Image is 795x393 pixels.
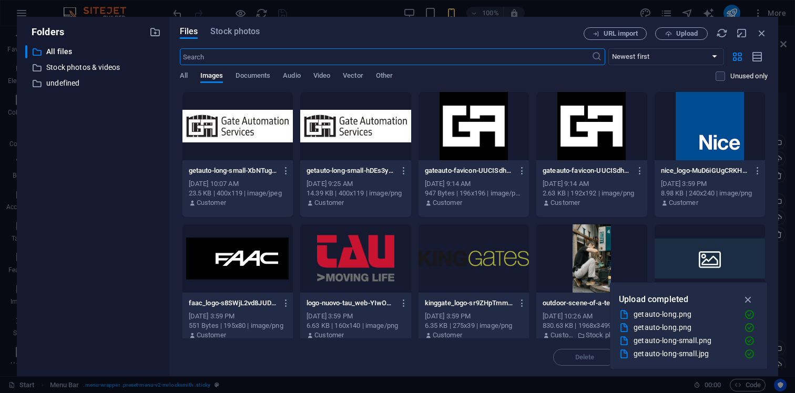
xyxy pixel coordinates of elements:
p: logo-nuovo-tau_web-YIwO2ogQsExUypbC4rF8EA.png [307,298,395,308]
span: All [180,69,188,84]
div: 14.39 KB | 400x119 | image/png [307,189,404,198]
div: [DATE] 3:59 PM [661,179,759,189]
div: [DATE] 10:26 AM [543,312,640,321]
span: Audio [283,69,300,84]
p: kinggate_logo-sr9ZHpTmmHuP4v0_zzI5Hg.png [425,298,513,308]
div: [DATE] 10:07 AM [189,179,287,189]
p: Stock photos & videos [586,330,641,340]
p: Stock photos & videos [46,61,141,74]
div: 8.98 KB | 240x240 | image/png [661,189,759,198]
p: Folders [25,25,64,39]
div: ​ [25,45,27,58]
p: Customer [314,330,344,340]
i: Create new folder [149,26,161,38]
div: 947 Bytes | 196x196 | image/png [425,189,523,198]
div: 830.63 KB | 1968x3499 | image/jpeg [543,321,640,330]
div: undefined [25,77,161,90]
div: 6.35 KB | 275x39 | image/png [425,321,523,330]
p: Customer [433,330,462,340]
div: [DATE] 9:25 AM [307,179,404,189]
span: Files [180,25,198,38]
div: 2.63 KB | 192x192 | image/png [543,189,640,198]
p: Customer [433,198,462,208]
div: [DATE] 3:59 PM [425,312,523,321]
p: gateauto-favicon-UUCISdh5PCLeI1q8GYx1BQ-X_ux-s3pL2niQx_d5M3Eqw.png [425,166,513,175]
span: Other [376,69,393,84]
i: Minimize [736,27,748,39]
span: URL import [604,30,638,37]
div: getauto-long.png [634,322,736,334]
p: Customer [197,198,226,208]
p: nice_logo-MuD6iGUgCRKHuCbN4-Nstg.png [661,166,749,175]
div: Stock photos & videos [25,61,161,74]
i: Reload [716,27,728,39]
p: gateauto-favicon-UUCISdh5PCLeI1q8GYx1BQ.png [543,166,631,175]
span: Vector [343,69,363,84]
div: getauto-long-small.jpg [634,348,736,360]
span: Documents [236,69,270,84]
p: Customer [669,198,698,208]
div: 23.5 KB | 400x119 | image/jpeg [189,189,287,198]
span: Stock photos [210,25,260,38]
p: Displays only files that are not in use on the website. Files added during this session can still... [730,71,768,81]
div: [DATE] 9:14 AM [425,179,523,189]
p: Upload completed [619,293,688,306]
div: getauto-long.png [634,308,736,320]
span: Video [313,69,330,84]
p: Customer [551,198,580,208]
div: [DATE] 9:14 AM [543,179,640,189]
button: Upload [655,27,708,40]
p: Customer [197,330,226,340]
button: URL import [584,27,647,40]
span: Images [200,69,223,84]
div: 6.63 KB | 160x140 | image/png [307,321,404,330]
p: outdoor-scene-of-a-technician-repairing-electrical-equipment-in-an-industrial-area-b_0ptLe6G0-2ef... [543,298,631,308]
div: By: Customer | Folder: Stock photos & videos [543,330,640,340]
p: All files [46,46,141,58]
i: Close [756,27,768,39]
div: getauto-long-small.png [634,335,736,347]
div: 551 Bytes | 195x80 | image/png [189,321,287,330]
p: Customer [551,330,575,340]
p: getauto-long-small-hDEs3yB_2bcYex7VFBcWzg.png [307,166,395,175]
span: Upload [676,30,698,37]
div: [DATE] 3:59 PM [189,312,287,321]
input: Search [180,48,592,65]
p: undefined [46,77,141,89]
p: Customer [314,198,344,208]
p: faac_logo-s8SWjL2vd8JUDfIPWvJbPQ.png [189,298,277,308]
div: [DATE] 3:59 PM [307,312,404,321]
p: getauto-long-small-XbNTugdvpChuBnpkyd2TnA.jpg [189,166,277,175]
